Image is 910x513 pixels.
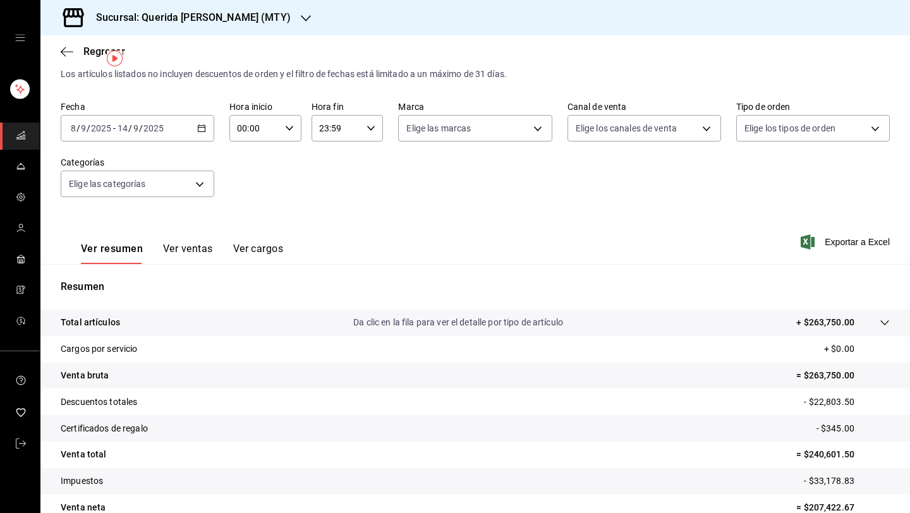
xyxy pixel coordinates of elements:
[61,158,214,167] label: Categorías
[229,102,301,111] label: Hora inicio
[796,448,890,461] p: = $240,601.50
[233,243,284,264] button: Ver cargos
[15,33,25,43] button: open drawer
[576,122,677,135] span: Elige los canales de venta
[61,279,890,294] p: Resumen
[61,422,148,435] p: Certificados de regalo
[139,123,143,133] span: /
[117,123,128,133] input: --
[70,123,76,133] input: --
[824,342,890,356] p: + $0.00
[69,178,146,190] span: Elige las categorías
[406,122,471,135] span: Elige las marcas
[163,243,213,264] button: Ver ventas
[61,474,103,488] p: Impuestos
[804,395,890,409] p: - $22,803.50
[81,243,143,264] button: Ver resumen
[61,316,120,329] p: Total artículos
[83,45,125,57] span: Regresar
[744,122,835,135] span: Elige los tipos de orden
[76,123,80,133] span: /
[736,102,890,111] label: Tipo de orden
[87,123,90,133] span: /
[90,123,112,133] input: ----
[567,102,721,111] label: Canal de venta
[312,102,384,111] label: Hora fin
[86,10,291,25] h3: Sucursal: Querida [PERSON_NAME] (MTY)
[803,234,890,250] button: Exportar a Excel
[61,45,125,57] button: Regresar
[133,123,139,133] input: --
[816,422,890,435] p: - $345.00
[128,123,132,133] span: /
[61,68,890,81] div: Los artículos listados no incluyen descuentos de orden y el filtro de fechas está limitado a un m...
[80,123,87,133] input: --
[143,123,164,133] input: ----
[398,102,552,111] label: Marca
[804,474,890,488] p: - $33,178.83
[107,51,123,66] img: Tooltip marker
[796,316,854,329] p: + $263,750.00
[81,243,283,264] div: navigation tabs
[61,102,214,111] label: Fecha
[61,448,106,461] p: Venta total
[353,316,563,329] p: Da clic en la fila para ver el detalle por tipo de artículo
[61,369,109,382] p: Venta bruta
[61,342,138,356] p: Cargos por servicio
[113,123,116,133] span: -
[796,369,890,382] p: = $263,750.00
[61,395,137,409] p: Descuentos totales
